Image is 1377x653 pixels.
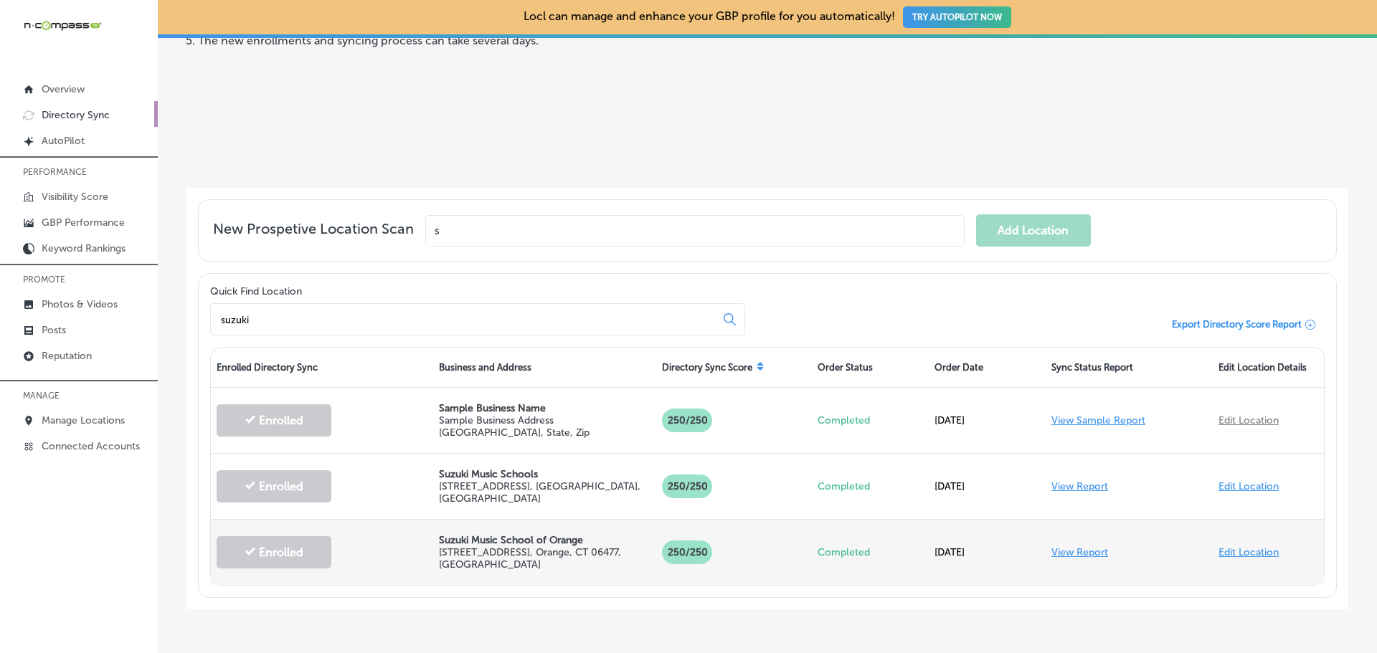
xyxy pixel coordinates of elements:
[929,466,1046,507] div: [DATE]
[439,468,650,480] p: Suzuki Music Schools
[42,440,140,452] p: Connected Accounts
[1213,348,1324,387] div: Edit Location Details
[929,348,1046,387] div: Order Date
[818,546,923,558] p: Completed
[42,109,110,121] p: Directory Sync
[1172,319,1302,330] span: Export Directory Score Report
[42,135,85,147] p: AutoPilot
[929,532,1046,573] div: [DATE]
[1051,414,1145,426] a: View Sample Report
[1046,348,1213,387] div: Sync Status Report
[1051,546,1108,558] a: View Report
[217,404,331,437] button: Enrolled
[656,348,812,387] div: Directory Sync Score
[439,534,650,546] p: Suzuki Music School of Orange
[433,348,656,387] div: Business and Address
[662,540,712,564] p: 250 /250
[211,348,433,387] div: Enrolled Directory Sync
[217,536,331,568] button: Enrolled
[425,215,965,247] input: Enter your business location
[217,470,331,502] button: Enrolled
[198,34,876,47] li: The new enrollments and syncing process can take several days.
[42,350,92,362] p: Reputation
[439,480,650,505] p: [STREET_ADDRESS] , [GEOGRAPHIC_DATA], [GEOGRAPHIC_DATA]
[439,414,650,426] p: Sample Business Address
[42,83,85,95] p: Overview
[439,426,650,439] p: [GEOGRAPHIC_DATA], State, Zip
[42,324,66,336] p: Posts
[1051,480,1108,492] a: View Report
[23,19,102,32] img: 660ab0bf-5cc7-4cb8-ba1c-48b5ae0f18e60NCTV_CLogo_TV_Black_-500x88.png
[439,546,650,571] p: [STREET_ADDRESS] , Orange, CT 06477, [GEOGRAPHIC_DATA]
[1219,480,1279,492] a: Edit Location
[818,480,923,492] p: Completed
[219,313,712,326] input: All Locations
[210,285,302,297] label: Quick Find Location
[439,402,650,414] p: Sample Business Name
[1219,546,1279,558] a: Edit Location
[42,191,108,203] p: Visibility Score
[1219,414,1279,426] a: Edit Location
[929,400,1046,441] div: [DATE]
[42,242,126,254] p: Keyword Rankings
[42,216,125,229] p: GBP Performance
[976,214,1091,247] button: Add Location
[903,6,1011,28] button: TRY AUTOPILOT NOW
[42,298,118,310] p: Photos & Videos
[818,414,923,426] p: Completed
[662,475,712,498] p: 250 /250
[812,348,929,387] div: Order Status
[662,409,712,432] p: 250/250
[42,414,125,426] p: Manage Locations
